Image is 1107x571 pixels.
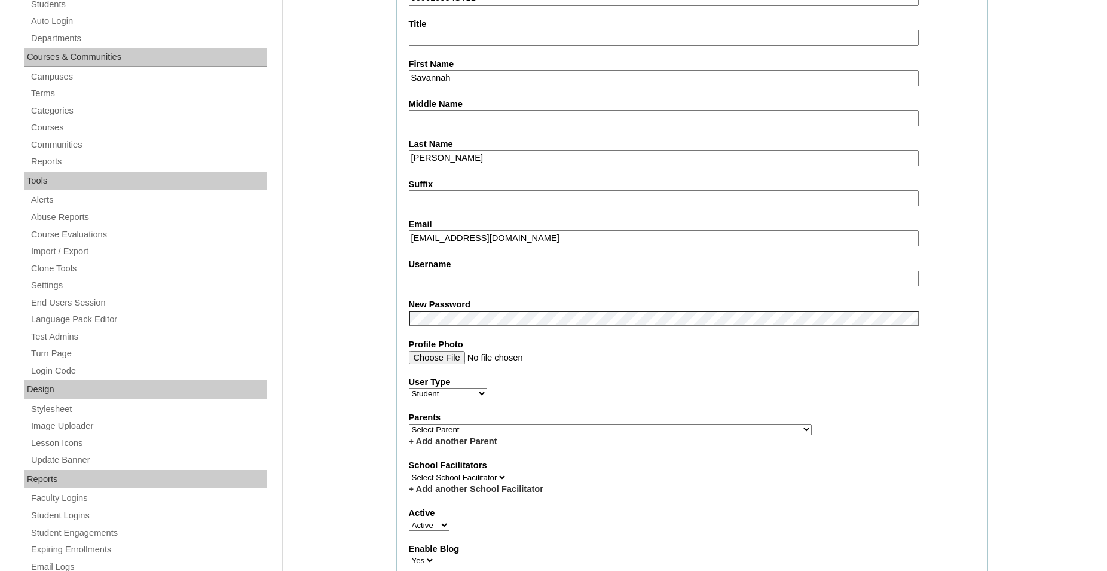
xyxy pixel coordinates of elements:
a: Reports [30,154,267,169]
a: Turn Page [30,346,267,361]
label: User Type [409,376,975,389]
a: Courses [30,120,267,135]
a: Update Banner [30,453,267,468]
a: Communities [30,138,267,152]
div: Reports [24,470,267,489]
a: Student Engagements [30,526,267,541]
label: Profile Photo [409,338,975,351]
a: Abuse Reports [30,210,267,225]
label: Parents [409,411,975,424]
a: Settings [30,278,267,293]
a: Test Admins [30,329,267,344]
label: School Facilitators [409,459,975,472]
a: Language Pack Editor [30,312,267,327]
a: Login Code [30,364,267,378]
label: Active [409,507,975,520]
label: Suffix [409,178,975,191]
a: + Add another Parent [409,436,497,446]
a: Student Logins [30,508,267,523]
a: + Add another School Facilitator [409,484,543,494]
a: Clone Tools [30,261,267,276]
label: Title [409,18,975,30]
a: Image Uploader [30,419,267,433]
a: End Users Session [30,295,267,310]
div: Design [24,380,267,399]
a: Import / Export [30,244,267,259]
a: Expiring Enrollments [30,542,267,557]
a: Lesson Icons [30,436,267,451]
label: Middle Name [409,98,975,111]
label: Enable Blog [409,543,975,555]
a: Campuses [30,69,267,84]
a: Departments [30,31,267,46]
div: Courses & Communities [24,48,267,67]
a: Terms [30,86,267,101]
label: Last Name [409,138,975,151]
a: Faculty Logins [30,491,267,506]
div: Tools [24,172,267,191]
a: Stylesheet [30,402,267,417]
label: Username [409,258,975,271]
a: Categories [30,103,267,118]
label: Email [409,218,975,231]
a: Alerts [30,193,267,207]
label: First Name [409,58,975,71]
a: Auto Login [30,14,267,29]
label: New Password [409,298,975,311]
a: Course Evaluations [30,227,267,242]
